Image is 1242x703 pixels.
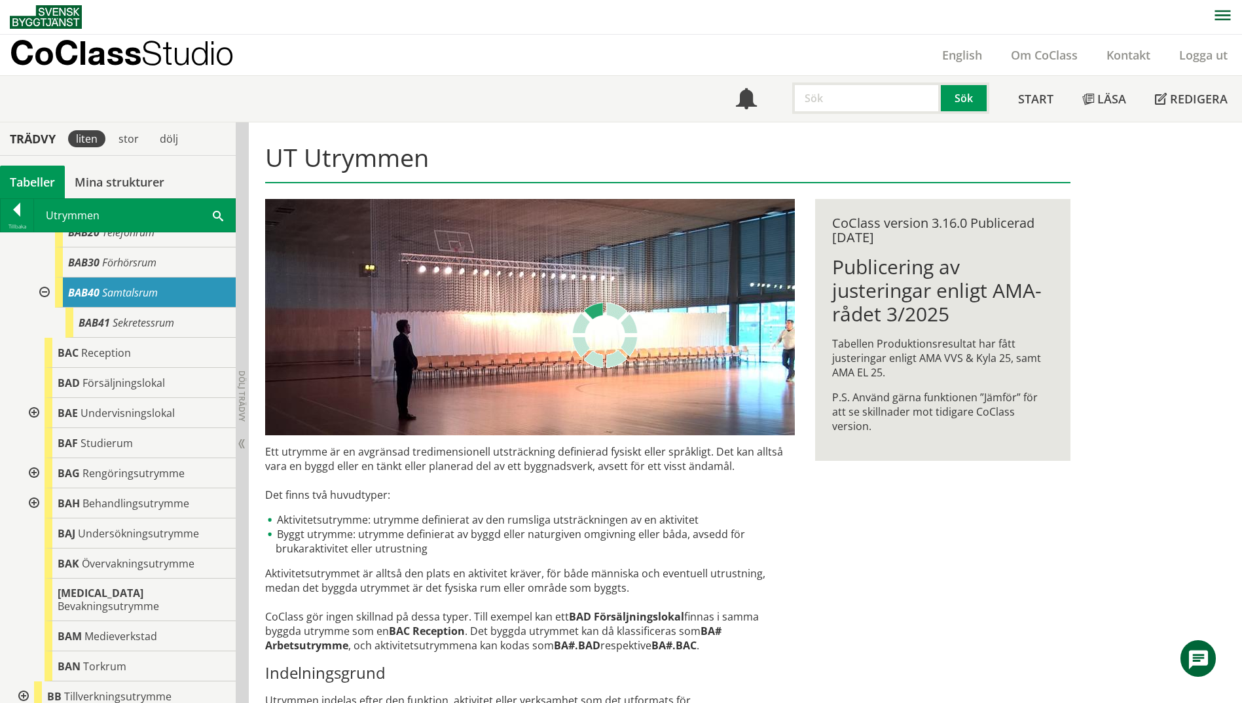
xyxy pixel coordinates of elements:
a: English [928,47,996,63]
span: BAB40 [68,285,100,300]
span: Reception [81,346,131,360]
div: stor [111,130,147,147]
span: Sekretessrum [113,315,174,330]
a: Start [1004,76,1068,122]
div: Tillbaka [1,221,33,232]
a: Om CoClass [996,47,1092,63]
div: Utrymmen [34,199,235,232]
img: utrymme.jpg [265,199,795,435]
span: Försäljningslokal [82,376,165,390]
button: Sök [941,82,989,114]
strong: BA#.BAD [554,638,600,653]
span: Redigera [1170,91,1228,107]
span: Start [1018,91,1053,107]
span: BAJ [58,526,75,541]
span: BAB41 [79,315,110,330]
a: Kontakt [1092,47,1165,63]
span: BAK [58,556,79,571]
div: CoClass version 3.16.0 Publicerad [DATE] [832,216,1053,245]
p: CoClass [10,45,234,60]
span: BAN [58,659,81,674]
h3: Indelningsgrund [265,663,795,683]
a: Mina strukturer [65,166,174,198]
h1: Publicering av justeringar enligt AMA-rådet 3/2025 [832,255,1053,326]
span: Dölj trädvy [236,370,247,422]
a: Logga ut [1165,47,1242,63]
span: Telefonrum [102,225,155,240]
span: BAF [58,436,78,450]
span: Bevakningsutrymme [58,599,159,613]
span: BAH [58,496,80,511]
span: BAC [58,346,79,360]
strong: BA# Arbetsutrymme [265,624,721,653]
span: Sök i tabellen [213,208,223,222]
strong: BAC Reception [389,624,465,638]
a: Redigera [1141,76,1242,122]
span: BAG [58,466,80,480]
span: Rengöringsutrymme [82,466,185,480]
span: Behandlingsutrymme [82,496,189,511]
span: Undersökningsutrymme [78,526,199,541]
span: BAB30 [68,255,100,270]
span: BAM [58,629,82,643]
div: dölj [152,130,186,147]
span: BAD [58,376,80,390]
li: Byggt utrymme: utrymme definierat av byggd eller naturgiven omgivning eller båda, avsedd för bruk... [265,527,795,556]
span: Studierum [81,436,133,450]
input: Sök [792,82,941,114]
span: Samtalsrum [102,285,158,300]
span: [MEDICAL_DATA] [58,586,143,600]
span: Medieverkstad [84,629,157,643]
li: Aktivitetsutrymme: utrymme definierat av den rumsliga utsträckningen av en aktivitet [265,513,795,527]
span: Övervakningsutrymme [82,556,194,571]
img: Svensk Byggtjänst [10,5,82,29]
span: Läsa [1097,91,1126,107]
div: liten [68,130,105,147]
span: Torkrum [83,659,126,674]
strong: BA#.BAC [651,638,697,653]
p: Tabellen Produktionsresultat har fått justeringar enligt AMA VVS & Kyla 25, samt AMA EL 25. [832,336,1053,380]
span: Undervisningslokal [81,406,175,420]
p: P.S. Använd gärna funktionen ”Jämför” för att se skillnader mot tidigare CoClass version. [832,390,1053,433]
strong: BAD Försäljningslokal [569,609,684,624]
a: CoClassStudio [10,35,262,75]
span: Förhörsrum [102,255,156,270]
a: Läsa [1068,76,1141,122]
span: Studio [141,33,234,72]
span: Notifikationer [736,90,757,111]
span: BAB20 [68,225,100,240]
div: Trädvy [3,132,63,146]
span: BAE [58,406,78,420]
img: Laddar [572,302,638,368]
h1: UT Utrymmen [265,143,1070,183]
